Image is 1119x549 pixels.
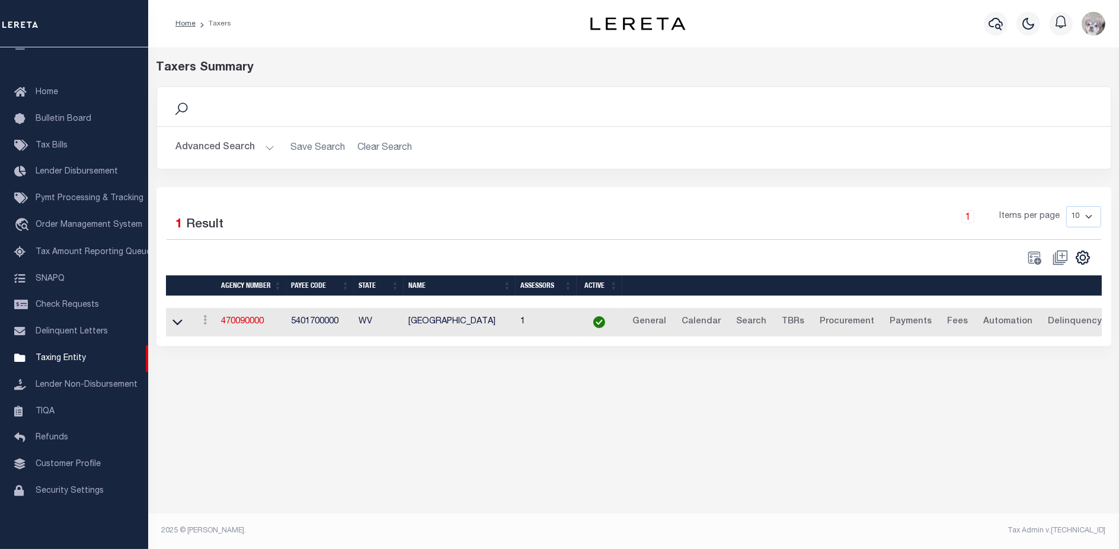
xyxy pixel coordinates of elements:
[36,248,151,256] span: Tax Amount Reporting Queue
[36,115,91,123] span: Bulletin Board
[221,317,264,326] a: 470090000
[36,142,68,150] span: Tax Bills
[593,316,605,328] img: check-icon-green.svg
[36,221,142,229] span: Order Management System
[884,313,937,332] a: Payments
[187,216,224,235] label: Result
[175,20,196,27] a: Home
[36,487,104,495] span: Security Settings
[516,308,577,337] td: 1
[286,308,354,337] td: 5401700000
[36,434,68,442] span: Refunds
[676,313,726,332] a: Calendar
[36,460,101,468] span: Customer Profile
[590,17,685,30] img: logo-dark.svg
[1043,313,1107,332] a: Delinquency
[36,194,143,203] span: Pymt Processing & Tracking
[216,275,286,296] th: Agency Number: activate to sort column ascending
[36,354,86,362] span: Taxing Entity
[176,136,274,159] button: Advanced Search
[176,219,183,231] span: 1
[36,301,99,309] span: Check Requests
[286,275,354,296] th: Payee Code: activate to sort column ascending
[404,308,516,337] td: [GEOGRAPHIC_DATA]
[776,313,810,332] a: TBRs
[627,313,672,332] a: General
[36,381,138,389] span: Lender Non-Disbursement
[642,525,1106,536] div: Tax Admin v.[TECHNICAL_ID]
[153,525,634,536] div: 2025 © [PERSON_NAME].
[961,210,974,223] a: 1
[36,328,108,336] span: Delinquent Letters
[1000,210,1060,223] span: Items per page
[731,313,772,332] a: Search
[814,313,880,332] a: Procurement
[196,18,231,29] li: Taxers
[354,308,404,337] td: WV
[577,275,622,296] th: Active: activate to sort column ascending
[942,313,973,332] a: Fees
[978,313,1038,332] a: Automation
[36,88,58,97] span: Home
[156,59,868,77] div: Taxers Summary
[36,168,118,176] span: Lender Disbursement
[36,407,55,415] span: TIQA
[354,275,404,296] th: State: activate to sort column ascending
[516,275,577,296] th: Assessors: activate to sort column ascending
[36,274,65,282] span: SNAPQ
[14,218,33,233] i: travel_explore
[404,275,516,296] th: Name: activate to sort column ascending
